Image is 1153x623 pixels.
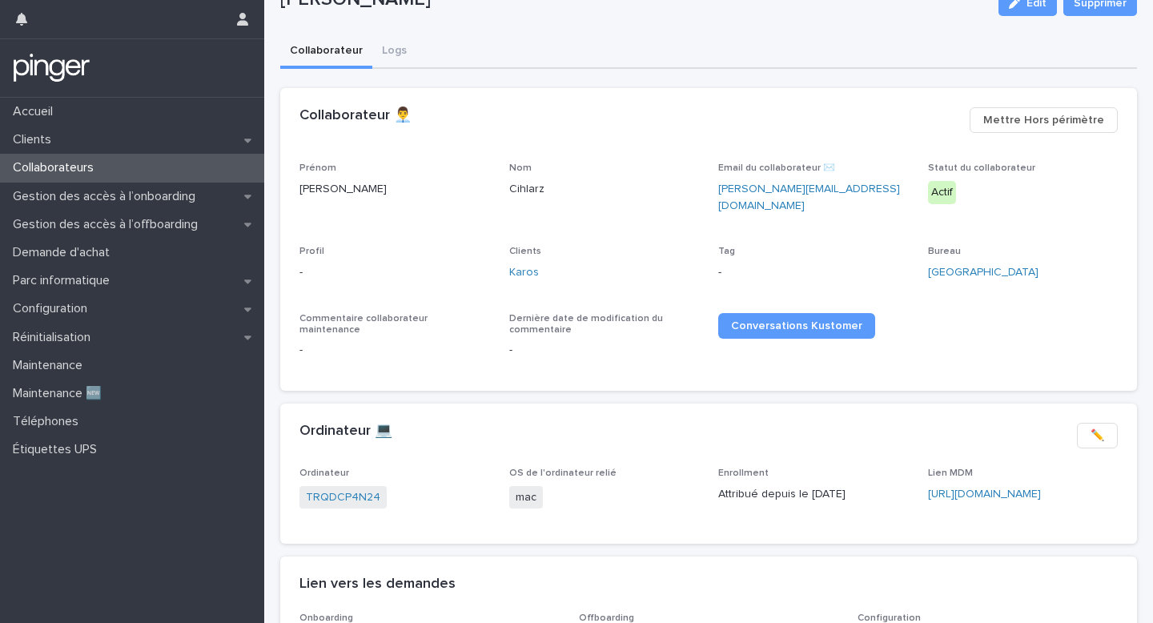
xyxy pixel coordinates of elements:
span: Commentaire collaborateur maintenance [299,314,428,335]
span: Onboarding [299,613,353,623]
p: - [299,342,490,359]
button: Mettre Hors périmètre [970,107,1118,133]
span: Mettre Hors périmètre [983,112,1104,128]
span: Email du collaborateur ✉️ [718,163,835,173]
p: Étiquettes UPS [6,442,110,457]
span: Lien MDM [928,468,973,478]
span: Dernière date de modification du commentaire [509,314,663,335]
p: Collaborateurs [6,160,106,175]
p: Maintenance 🆕 [6,386,114,401]
p: Parc informatique [6,273,123,288]
p: Configuration [6,301,100,316]
span: Prénom [299,163,336,173]
a: TRQDCP4N24 [306,489,380,506]
span: Statut du collaborateur [928,163,1035,173]
span: ✏️ [1091,428,1104,444]
span: Offboarding [579,613,634,623]
p: Gestion des accès à l’offboarding [6,217,211,232]
button: Logs [372,35,416,69]
p: Maintenance [6,358,95,373]
p: Clients [6,132,64,147]
span: Profil [299,247,324,256]
a: Conversations Kustomer [718,313,875,339]
p: [PERSON_NAME] [299,181,490,198]
span: Conversations Kustomer [731,320,862,332]
a: [PERSON_NAME][EMAIL_ADDRESS][DOMAIN_NAME] [718,183,900,211]
span: mac [509,486,543,509]
span: Tag [718,247,735,256]
img: mTgBEunGTSyRkCgitkcU [13,52,90,84]
span: Configuration [858,613,921,623]
p: Gestion des accès à l’onboarding [6,189,208,204]
p: Téléphones [6,414,91,429]
p: Accueil [6,104,66,119]
p: Attribué depuis le [DATE] [718,486,909,503]
span: Enrollment [718,468,769,478]
button: Collaborateur [280,35,372,69]
a: [GEOGRAPHIC_DATA] [928,264,1039,281]
div: Actif [928,181,956,204]
span: OS de l'ordinateur relié [509,468,617,478]
h2: Ordinateur 💻 [299,423,392,440]
h2: Lien vers les demandes [299,576,456,593]
span: Bureau [928,247,961,256]
p: - [299,264,490,281]
a: [URL][DOMAIN_NAME] [928,488,1041,500]
p: Réinitialisation [6,330,103,345]
button: ✏️ [1077,423,1118,448]
span: Ordinateur [299,468,349,478]
span: Clients [509,247,541,256]
p: Demande d'achat [6,245,123,260]
h2: Collaborateur 👨‍💼 [299,107,412,125]
p: - [718,264,909,281]
a: Karos [509,264,539,281]
span: Nom [509,163,532,173]
p: Cihlarz [509,181,700,198]
p: - [509,342,700,359]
